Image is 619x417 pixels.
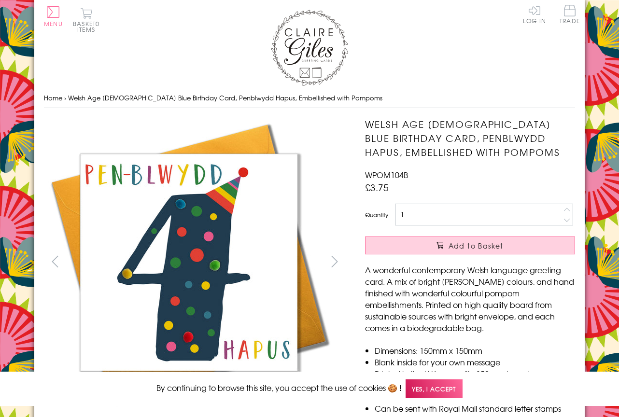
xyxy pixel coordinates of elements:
[68,93,382,102] span: Welsh Age [DEMOGRAPHIC_DATA] Blue Birthday Card, Penblwydd Hapus, Embellished with Pompoms
[365,210,388,219] label: Quantity
[64,93,66,102] span: ›
[560,5,580,26] a: Trade
[44,6,63,27] button: Menu
[365,181,389,194] span: £3.75
[44,93,62,102] a: Home
[44,88,575,108] nav: breadcrumbs
[375,403,575,414] li: Can be sent with Royal Mail standard letter stamps
[375,356,575,368] li: Blank inside for your own message
[560,5,580,24] span: Trade
[324,250,346,272] button: next
[365,236,575,254] button: Add to Basket
[365,169,408,181] span: WPOM104B
[44,117,334,407] img: Welsh Age 4 Blue Birthday Card, Penblwydd Hapus, Embellished with Pompoms
[73,8,99,32] button: Basket0 items
[365,264,575,334] p: A wonderful contemporary Welsh language greeting card. A mix of bright [PERSON_NAME] colours, and...
[449,241,504,250] span: Add to Basket
[271,10,348,86] img: Claire Giles Greetings Cards
[375,345,575,356] li: Dimensions: 150mm x 150mm
[44,250,66,272] button: prev
[375,368,575,379] li: Printed in the U.K on quality 350gsm board
[406,379,463,398] span: Yes, I accept
[365,117,575,159] h1: Welsh Age [DEMOGRAPHIC_DATA] Blue Birthday Card, Penblwydd Hapus, Embellished with Pompoms
[523,5,546,24] a: Log In
[44,19,63,28] span: Menu
[77,19,99,34] span: 0 items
